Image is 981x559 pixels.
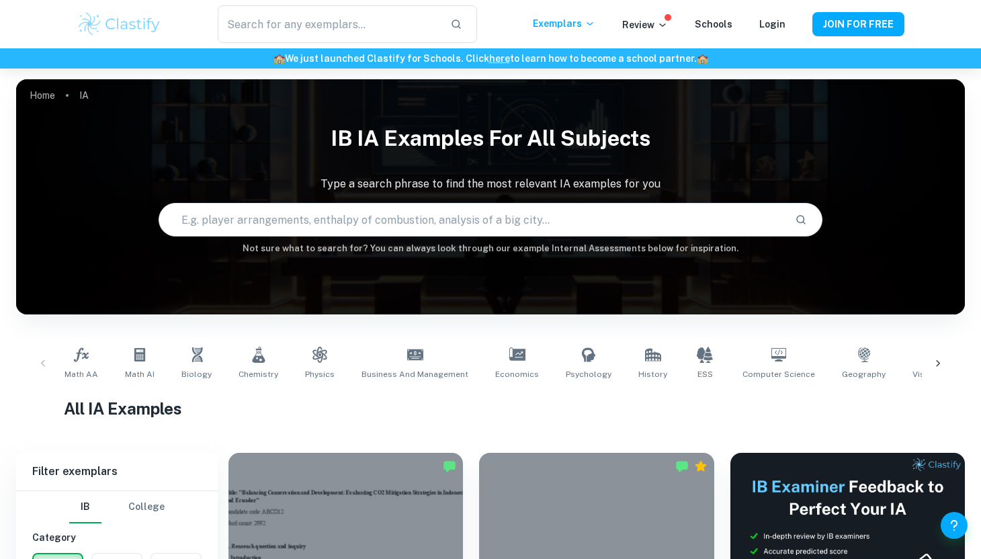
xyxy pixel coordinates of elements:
h1: All IA Examples [64,396,918,421]
button: Help and Feedback [941,512,968,539]
div: Premium [694,460,708,473]
p: Exemplars [533,16,595,31]
span: Geography [842,368,886,380]
span: 🏫 [697,53,708,64]
span: Math AI [125,368,155,380]
span: Biology [181,368,212,380]
span: Computer Science [742,368,815,380]
button: Search [790,208,812,231]
img: Clastify logo [77,11,162,38]
p: Type a search phrase to find the most relevant IA examples for you [16,176,965,192]
span: Psychology [566,368,611,380]
span: ESS [697,368,713,380]
span: Math AA [65,368,98,380]
h6: We just launched Clastify for Schools. Click to learn how to become a school partner. [3,51,978,66]
a: Home [30,86,55,105]
p: IA [79,88,89,103]
input: E.g. player arrangements, enthalpy of combustion, analysis of a big city... [159,201,784,239]
span: Economics [495,368,539,380]
span: 🏫 [273,53,285,64]
a: Schools [695,19,732,30]
span: History [638,368,667,380]
h6: Category [32,530,202,545]
h1: IB IA examples for all subjects [16,117,965,160]
button: IB [69,491,101,523]
h6: Filter exemplars [16,453,218,490]
div: Filter type choice [69,491,165,523]
p: Review [622,17,668,32]
input: Search for any exemplars... [218,5,439,43]
a: Login [759,19,785,30]
a: here [489,53,510,64]
img: Marked [443,460,456,473]
img: Marked [675,460,689,473]
h6: Not sure what to search for? You can always look through our example Internal Assessments below f... [16,242,965,255]
span: Business and Management [361,368,468,380]
span: Chemistry [239,368,278,380]
button: College [128,491,165,523]
span: Physics [305,368,335,380]
button: JOIN FOR FREE [812,12,904,36]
